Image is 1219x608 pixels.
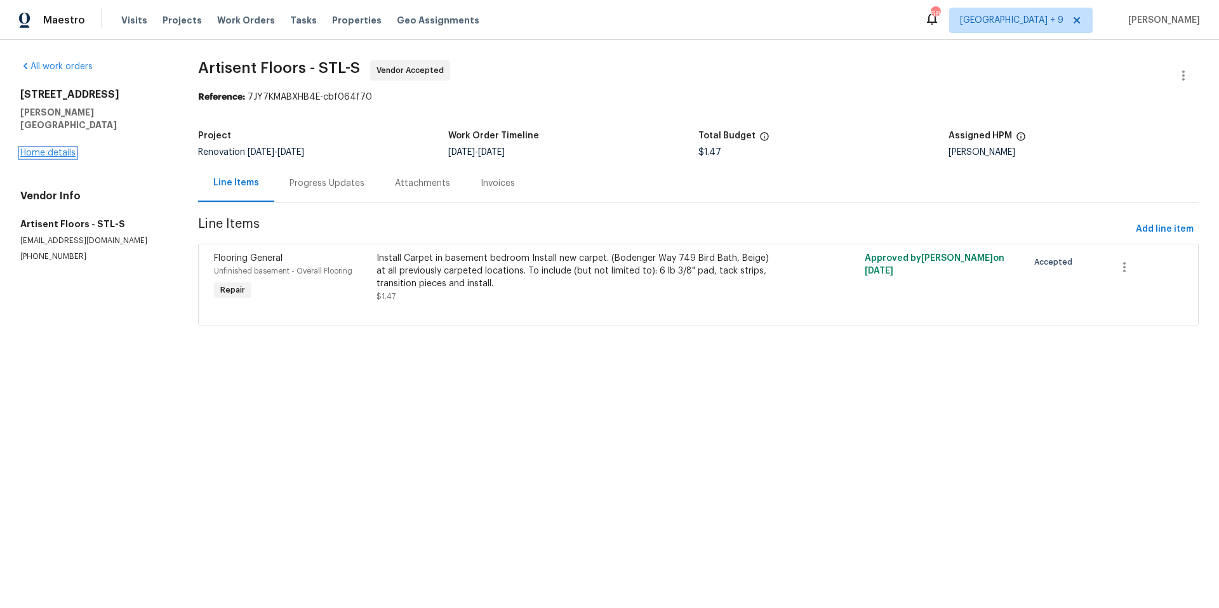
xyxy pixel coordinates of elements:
[214,267,352,275] span: Unfinished basement - Overall Flooring
[248,148,304,157] span: -
[865,254,1004,275] span: Approved by [PERSON_NAME] on
[931,8,940,20] div: 68
[1123,14,1200,27] span: [PERSON_NAME]
[248,148,274,157] span: [DATE]
[1034,256,1077,268] span: Accepted
[198,93,245,102] b: Reference:
[865,267,893,275] span: [DATE]
[290,16,317,25] span: Tasks
[213,176,259,189] div: Line Items
[290,177,364,190] div: Progress Updates
[20,149,76,157] a: Home details
[217,14,275,27] span: Work Orders
[1136,221,1194,237] span: Add line item
[397,14,479,27] span: Geo Assignments
[478,148,505,157] span: [DATE]
[698,148,721,157] span: $1.47
[448,148,505,157] span: -
[198,218,1131,241] span: Line Items
[20,88,168,101] h2: [STREET_ADDRESS]
[960,14,1063,27] span: [GEOGRAPHIC_DATA] + 9
[20,106,168,131] h5: [PERSON_NAME][GEOGRAPHIC_DATA]
[698,131,756,140] h5: Total Budget
[215,284,250,296] span: Repair
[481,177,515,190] div: Invoices
[376,64,449,77] span: Vendor Accepted
[198,60,360,76] span: Artisent Floors - STL-S
[1131,218,1199,241] button: Add line item
[949,148,1199,157] div: [PERSON_NAME]
[20,235,168,246] p: [EMAIL_ADDRESS][DOMAIN_NAME]
[121,14,147,27] span: Visits
[214,254,283,263] span: Flooring General
[949,131,1012,140] h5: Assigned HPM
[1016,131,1026,148] span: The hpm assigned to this work order.
[20,190,168,202] h4: Vendor Info
[20,218,168,230] h5: Artisent Floors - STL-S
[332,14,382,27] span: Properties
[395,177,450,190] div: Attachments
[198,131,231,140] h5: Project
[20,251,168,262] p: [PHONE_NUMBER]
[43,14,85,27] span: Maestro
[759,131,769,148] span: The total cost of line items that have been proposed by Opendoor. This sum includes line items th...
[376,252,776,290] div: Install Carpet in basement bedroom Install new carpet. (Bodenger Way 749 Bird Bath, Beige) at all...
[448,131,539,140] h5: Work Order Timeline
[448,148,475,157] span: [DATE]
[198,91,1199,103] div: 7JY7KMABXHB4E-cbf064f70
[198,148,304,157] span: Renovation
[277,148,304,157] span: [DATE]
[376,293,396,300] span: $1.47
[20,62,93,71] a: All work orders
[163,14,202,27] span: Projects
